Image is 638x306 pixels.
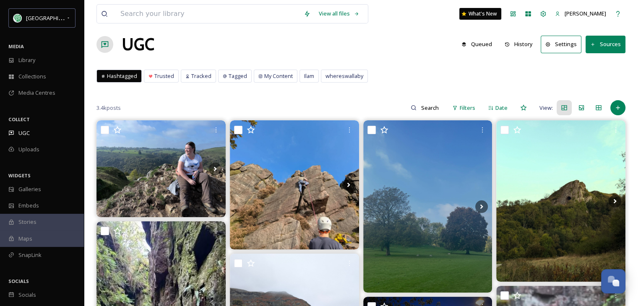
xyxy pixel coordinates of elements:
span: Maps [18,235,32,243]
span: Tracked [191,72,211,80]
a: [PERSON_NAME] [551,5,610,22]
input: Search your library [116,5,299,23]
a: UGC [122,32,154,57]
img: Had a great couple of days climbing with peakclimbingschool in The Roaches, Peak District. Learne... [230,120,359,249]
a: History [500,36,541,52]
span: Hashtagged [107,72,137,80]
span: Galleries [18,185,41,193]
a: What's New [459,8,501,20]
span: My Content [264,72,293,80]
a: Queued [457,36,500,52]
img: Twas a mad few days #birmingham #reddich #crawlers #piercetheveil #thorscave #peaks [496,120,625,282]
span: Embeds [18,202,39,210]
span: Trusted [154,72,174,80]
span: Tagged [229,72,247,80]
span: View: [539,104,553,112]
span: COLLECT [8,116,30,122]
button: Sources [586,36,625,53]
span: whereswallaby [326,72,363,80]
a: View all files [315,5,364,22]
button: History [500,36,537,52]
button: Settings [541,36,581,53]
button: Open Chat [601,269,625,293]
span: Collections [18,73,46,80]
span: Ilam [304,72,314,80]
span: SnapLink [18,251,42,259]
img: Facebook%20Icon.png [13,14,22,22]
span: Stories [18,218,36,226]
span: [PERSON_NAME] [565,10,606,17]
input: Search [417,99,444,116]
a: Settings [541,36,586,53]
span: [GEOGRAPHIC_DATA] [26,14,79,22]
span: Date [495,104,508,112]
span: Library [18,56,35,64]
span: SOCIALS [8,278,29,284]
span: Uploads [18,145,39,153]
span: MEDIA [8,43,24,49]
span: Filters [460,104,475,112]
span: 3.4k posts [96,104,121,112]
span: WIDGETS [8,172,31,179]
span: Socials [18,291,36,299]
span: UGC [18,129,30,137]
span: Media Centres [18,89,55,97]
img: When your boy wants to go to Alton towers with his mates and you don’t. The perfect setting for a... [363,120,492,292]
img: Trying to look all nonchalant at the peak of Thor’s Cave… but I’m all red faced and sweaty from a... [96,120,226,217]
button: Queued [457,36,496,52]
